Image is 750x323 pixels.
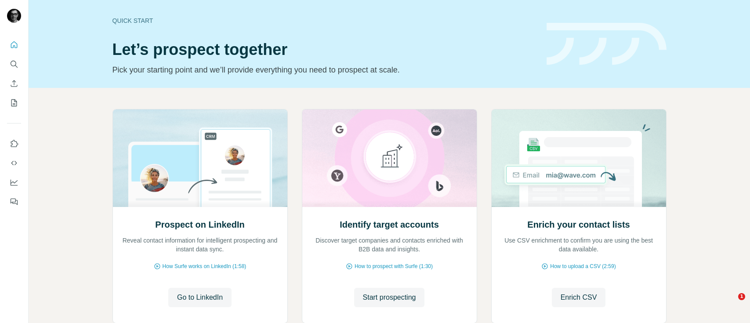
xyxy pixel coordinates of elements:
[550,262,616,270] span: How to upload a CSV (2:59)
[552,288,606,307] button: Enrich CSV
[168,288,232,307] button: Go to LinkedIn
[112,41,536,58] h1: Let’s prospect together
[340,218,439,231] h2: Identify target accounts
[738,293,745,300] span: 1
[491,109,667,207] img: Enrich your contact lists
[7,76,21,91] button: Enrich CSV
[112,109,288,207] img: Prospect on LinkedIn
[7,37,21,53] button: Quick start
[7,155,21,171] button: Use Surfe API
[112,64,536,76] p: Pick your starting point and we’ll provide everything you need to prospect at scale.
[363,292,416,303] span: Start prospecting
[7,95,21,111] button: My lists
[7,9,21,23] img: Avatar
[355,262,433,270] span: How to prospect with Surfe (1:30)
[354,288,425,307] button: Start prospecting
[527,218,630,231] h2: Enrich your contact lists
[163,262,246,270] span: How Surfe works on LinkedIn (1:58)
[302,109,477,207] img: Identify target accounts
[177,292,223,303] span: Go to LinkedIn
[7,194,21,210] button: Feedback
[561,292,597,303] span: Enrich CSV
[500,236,657,254] p: Use CSV enrichment to confirm you are using the best data available.
[112,16,536,25] div: Quick start
[155,218,244,231] h2: Prospect on LinkedIn
[720,293,741,314] iframe: Intercom live chat
[547,23,667,65] img: banner
[311,236,468,254] p: Discover target companies and contacts enriched with B2B data and insights.
[7,174,21,190] button: Dashboard
[122,236,279,254] p: Reveal contact information for intelligent prospecting and instant data sync.
[7,56,21,72] button: Search
[7,136,21,152] button: Use Surfe on LinkedIn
